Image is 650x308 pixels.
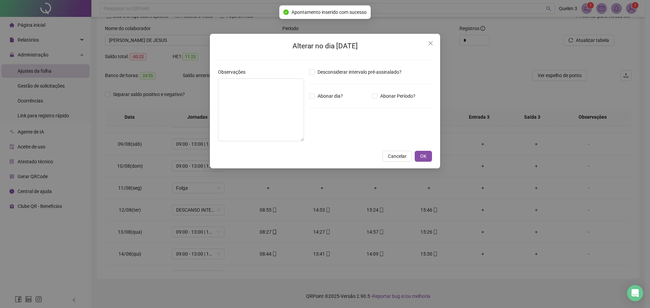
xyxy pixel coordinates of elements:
[315,68,404,76] span: Desconsiderar intervalo pré-assinalado?
[420,152,427,160] span: OK
[291,8,367,16] span: Apontamento inserido com sucesso
[388,152,407,160] span: Cancelar
[383,151,412,162] button: Cancelar
[283,9,289,15] span: check-circle
[428,41,433,46] span: close
[218,41,432,52] h2: Alterar no dia [DATE]
[425,38,436,49] button: Close
[415,151,432,162] button: OK
[218,68,250,76] label: Observações
[627,285,643,301] div: Open Intercom Messenger
[315,92,346,100] span: Abonar dia?
[377,92,418,100] span: Abonar Período?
